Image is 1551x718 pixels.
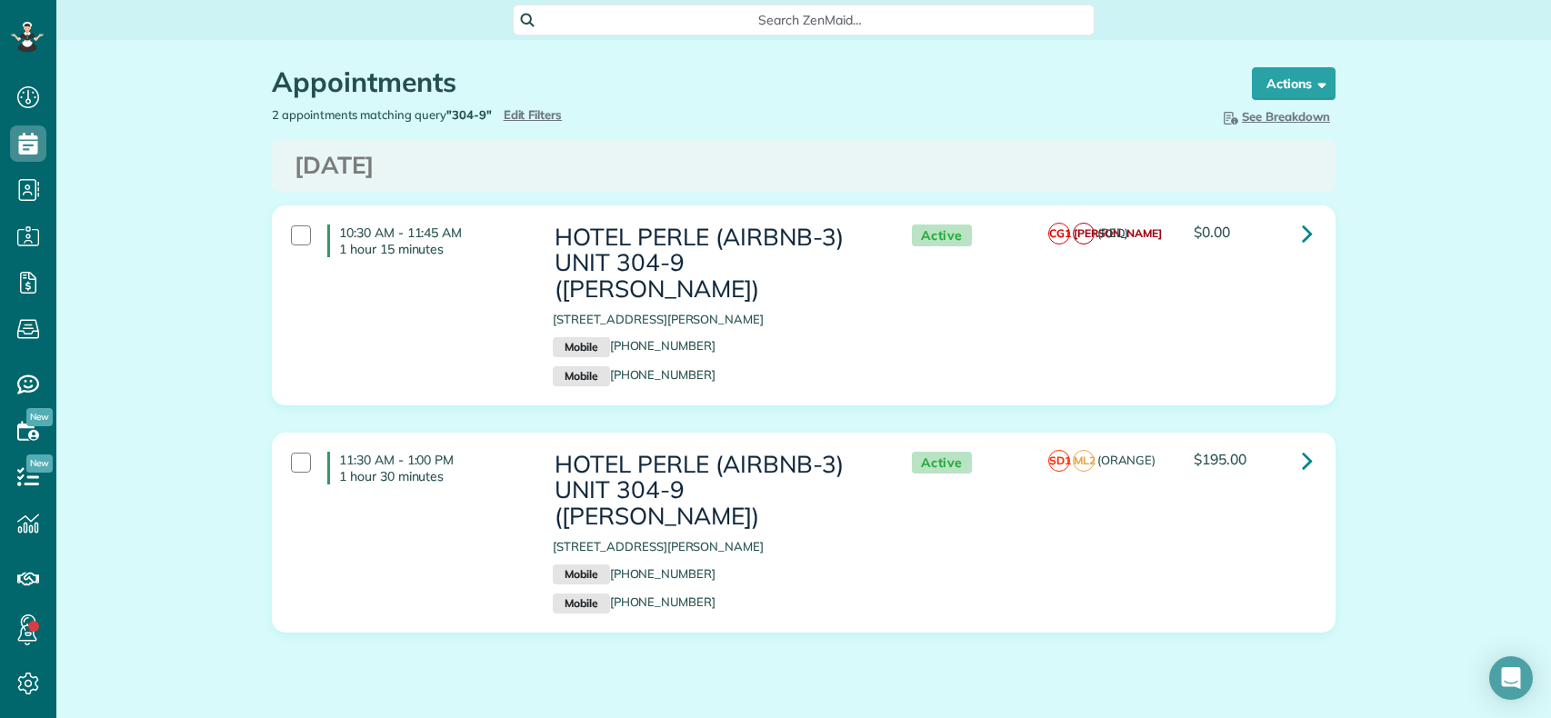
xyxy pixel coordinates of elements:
[1220,109,1330,124] span: See Breakdown
[553,338,715,353] a: Mobile[PHONE_NUMBER]
[26,454,53,473] span: New
[553,311,875,328] p: [STREET_ADDRESS][PERSON_NAME]
[1048,450,1070,472] span: SD1
[295,153,1313,179] h3: [DATE]
[1252,67,1336,100] button: Actions
[258,106,804,124] div: 2 appointments matching query
[553,366,609,386] small: Mobile
[339,241,525,257] p: 1 hour 15 minutes
[912,224,972,247] span: Active
[339,468,525,484] p: 1 hour 30 minutes
[1194,223,1230,241] span: $0.00
[1097,453,1156,467] span: (ORANGE)
[553,566,715,581] a: Mobile[PHONE_NUMBER]
[26,408,53,426] span: New
[553,367,715,382] a: Mobile[PHONE_NUMBER]
[553,593,609,613] small: Mobile
[504,107,563,122] a: Edit Filters
[327,452,525,484] h4: 11:30 AM - 1:00 PM
[553,538,875,555] p: [STREET_ADDRESS][PERSON_NAME]
[553,452,875,530] h3: HOTEL PERLE (AIRBNB-3) UNIT 304-9 ([PERSON_NAME])
[272,67,1217,97] h1: Appointments
[553,564,609,584] small: Mobile
[912,452,972,474] span: Active
[1073,450,1095,472] span: ML2
[1489,656,1533,700] div: Open Intercom Messenger
[1194,450,1246,468] span: $195.00
[553,594,715,609] a: Mobile[PHONE_NUMBER]
[1215,106,1336,126] button: See Breakdown
[446,107,492,122] strong: "304-9"
[327,224,525,257] h4: 10:30 AM - 11:45 AM
[553,337,609,357] small: Mobile
[553,224,875,303] h3: HOTEL PERLE (AIRBNB-3) UNIT 304-9 ([PERSON_NAME])
[1073,223,1095,244] span: [PERSON_NAME]
[1048,223,1070,244] span: CG1
[1097,225,1129,240] span: (RED)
